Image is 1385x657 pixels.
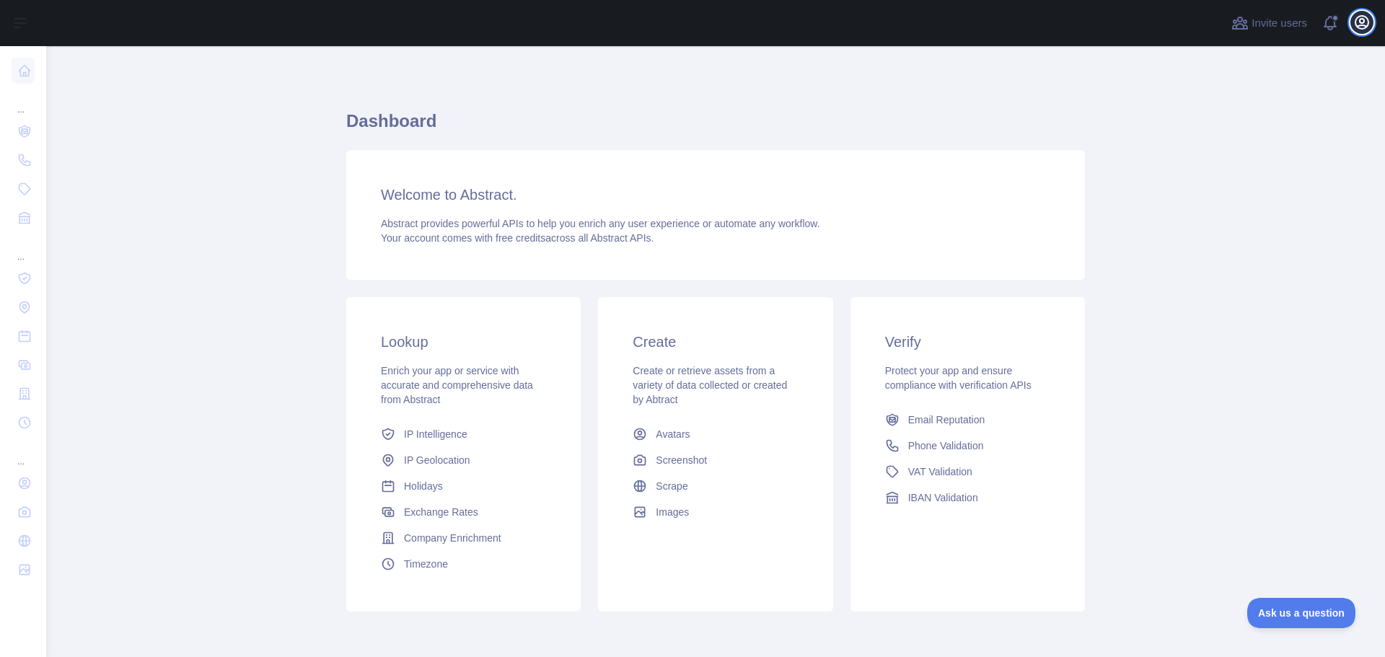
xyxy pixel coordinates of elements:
span: Screenshot [656,453,707,467]
a: IP Intelligence [375,421,552,447]
span: VAT Validation [908,464,972,479]
span: Protect your app and ensure compliance with verification APIs [885,365,1032,391]
span: Company Enrichment [404,531,501,545]
span: Your account comes with across all Abstract APIs. [381,232,654,244]
a: Screenshot [627,447,804,473]
span: Invite users [1252,15,1307,32]
div: ... [12,87,35,115]
a: Company Enrichment [375,525,552,551]
a: Timezone [375,551,552,577]
h3: Verify [885,332,1050,352]
span: Email Reputation [908,413,985,427]
span: Scrape [656,479,687,493]
a: IBAN Validation [879,485,1056,511]
a: Holidays [375,473,552,499]
div: ... [12,438,35,467]
span: Avatars [656,427,690,441]
a: VAT Validation [879,459,1056,485]
h3: Welcome to Abstract. [381,185,1050,205]
iframe: Toggle Customer Support [1247,598,1356,628]
a: IP Geolocation [375,447,552,473]
button: Invite users [1228,12,1310,35]
span: Exchange Rates [404,505,478,519]
a: Email Reputation [879,407,1056,433]
span: Timezone [404,557,448,571]
span: IP Geolocation [404,453,470,467]
a: Phone Validation [879,433,1056,459]
span: IP Intelligence [404,427,467,441]
span: Images [656,505,689,519]
span: free credits [496,232,545,244]
span: IBAN Validation [908,490,978,505]
span: Phone Validation [908,438,984,453]
h1: Dashboard [346,110,1085,144]
span: Enrich your app or service with accurate and comprehensive data from Abstract [381,365,533,405]
div: ... [12,234,35,263]
a: Images [627,499,804,525]
h3: Lookup [381,332,546,352]
a: Avatars [627,421,804,447]
a: Exchange Rates [375,499,552,525]
span: Create or retrieve assets from a variety of data collected or created by Abtract [633,365,787,405]
a: Scrape [627,473,804,499]
span: Abstract provides powerful APIs to help you enrich any user experience or automate any workflow. [381,218,820,229]
h3: Create [633,332,798,352]
span: Holidays [404,479,443,493]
